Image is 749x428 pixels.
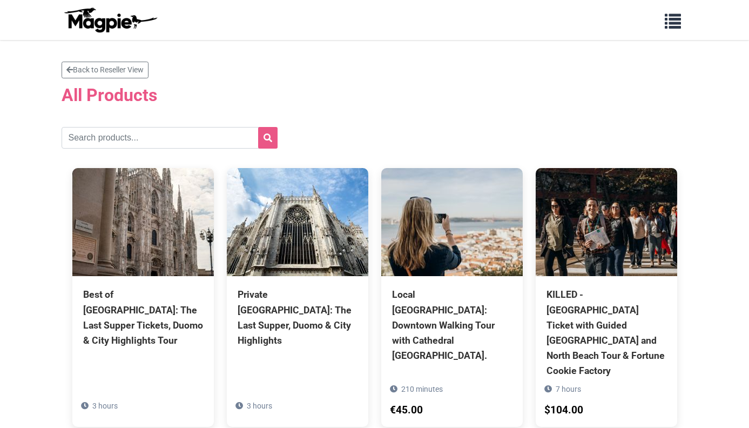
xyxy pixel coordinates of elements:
div: Best of [GEOGRAPHIC_DATA]: The Last Supper Tickets, Duomo & City Highlights Tour [83,287,203,348]
span: 7 hours [556,385,581,393]
a: KILLED - [GEOGRAPHIC_DATA] Ticket with Guided [GEOGRAPHIC_DATA] and North Beach Tour & Fortune Co... [536,168,677,427]
span: 3 hours [92,402,118,410]
div: Private [GEOGRAPHIC_DATA]: The Last Supper, Duomo & City Highlights [238,287,357,348]
a: Local [GEOGRAPHIC_DATA]: Downtown Walking Tour with Cathedral [GEOGRAPHIC_DATA]. 210 minutes €45.00 [381,168,523,412]
h2: All Products [62,85,688,105]
a: Best of [GEOGRAPHIC_DATA]: The Last Supper Tickets, Duomo & City Highlights Tour 3 hours [72,168,214,397]
span: 210 minutes [401,385,443,393]
img: Local Lisbon: Downtown Walking Tour with Cathedral Climb & Castle. [381,168,523,276]
img: Private Milan: The Last Supper, Duomo & City Highlights [227,168,368,276]
img: Best of Milan: The Last Supper Tickets, Duomo & City Highlights Tour [72,168,214,276]
img: KILLED - Alcatraz Island Ticket with Guided Chinatown and North Beach Tour & Fortune Cookie Factory [536,168,677,276]
a: Private [GEOGRAPHIC_DATA]: The Last Supper, Duomo & City Highlights 3 hours [227,168,368,397]
div: KILLED - [GEOGRAPHIC_DATA] Ticket with Guided [GEOGRAPHIC_DATA] and North Beach Tour & Fortune Co... [546,287,666,378]
div: Local [GEOGRAPHIC_DATA]: Downtown Walking Tour with Cathedral [GEOGRAPHIC_DATA]. [392,287,512,363]
div: $104.00 [544,402,583,419]
div: €45.00 [390,402,423,419]
a: Back to Reseller View [62,62,149,78]
img: logo-ab69f6fb50320c5b225c76a69d11143b.png [62,7,159,33]
input: Search products... [62,127,278,149]
span: 3 hours [247,402,272,410]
